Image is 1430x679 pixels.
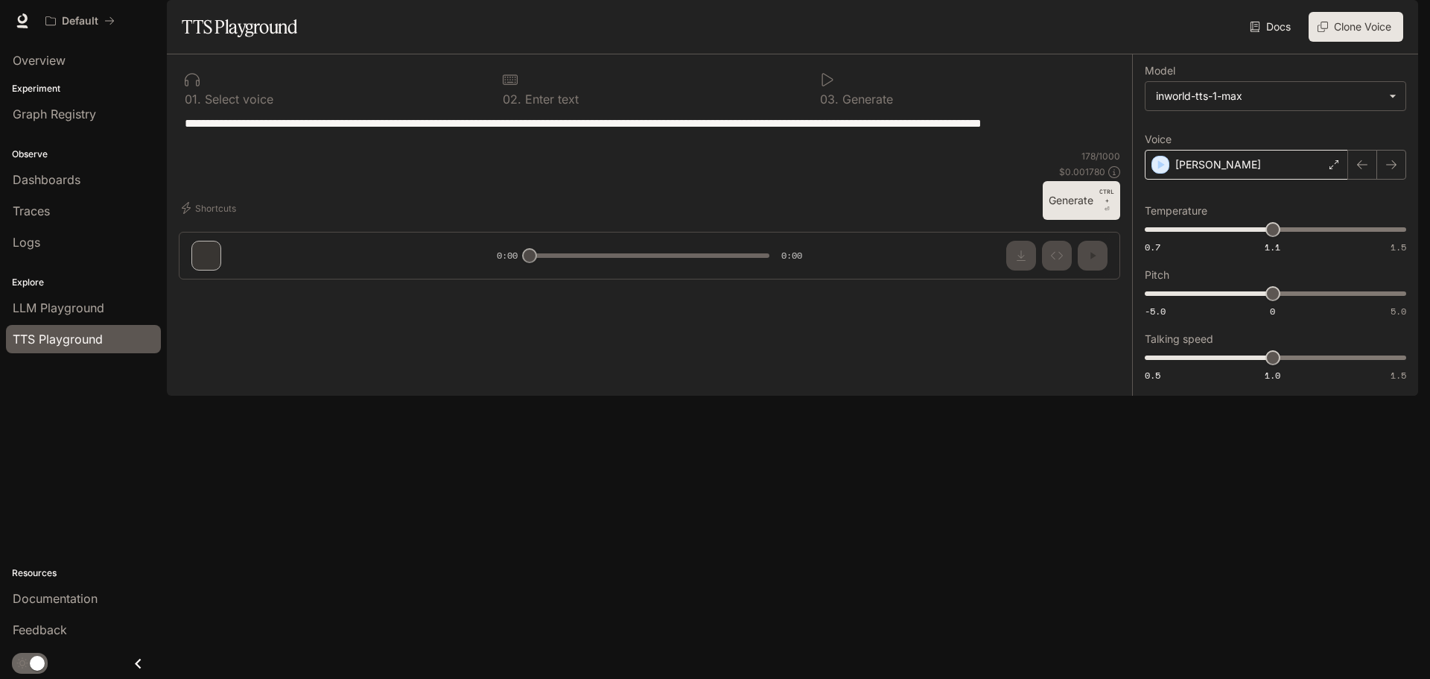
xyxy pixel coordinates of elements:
div: inworld-tts-1-max [1156,89,1382,104]
p: [PERSON_NAME] [1175,157,1261,172]
p: Select voice [201,93,273,105]
p: 0 3 . [820,93,839,105]
p: $ 0.001780 [1059,165,1105,178]
button: Shortcuts [179,196,242,220]
span: 0.5 [1145,369,1160,382]
p: Generate [839,93,893,105]
p: 0 2 . [503,93,521,105]
span: 0.7 [1145,241,1160,253]
p: ⏎ [1099,187,1114,214]
p: Temperature [1145,206,1207,216]
h1: TTS Playground [182,12,297,42]
p: Model [1145,66,1175,76]
button: GenerateCTRL +⏎ [1043,181,1120,220]
p: Pitch [1145,270,1169,280]
span: 1.5 [1391,369,1406,382]
p: Talking speed [1145,334,1213,344]
span: 1.5 [1391,241,1406,253]
span: 5.0 [1391,305,1406,318]
p: 178 / 1000 [1081,150,1120,162]
button: All workspaces [39,6,121,36]
span: 1.0 [1265,369,1280,382]
p: Enter text [521,93,579,105]
p: CTRL + [1099,187,1114,205]
span: 1.1 [1265,241,1280,253]
p: Voice [1145,134,1172,145]
p: 0 1 . [185,93,201,105]
span: 0 [1270,305,1275,318]
span: -5.0 [1145,305,1166,318]
a: Docs [1247,12,1297,42]
div: inworld-tts-1-max [1145,82,1405,110]
p: Default [62,15,98,28]
button: Clone Voice [1309,12,1403,42]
